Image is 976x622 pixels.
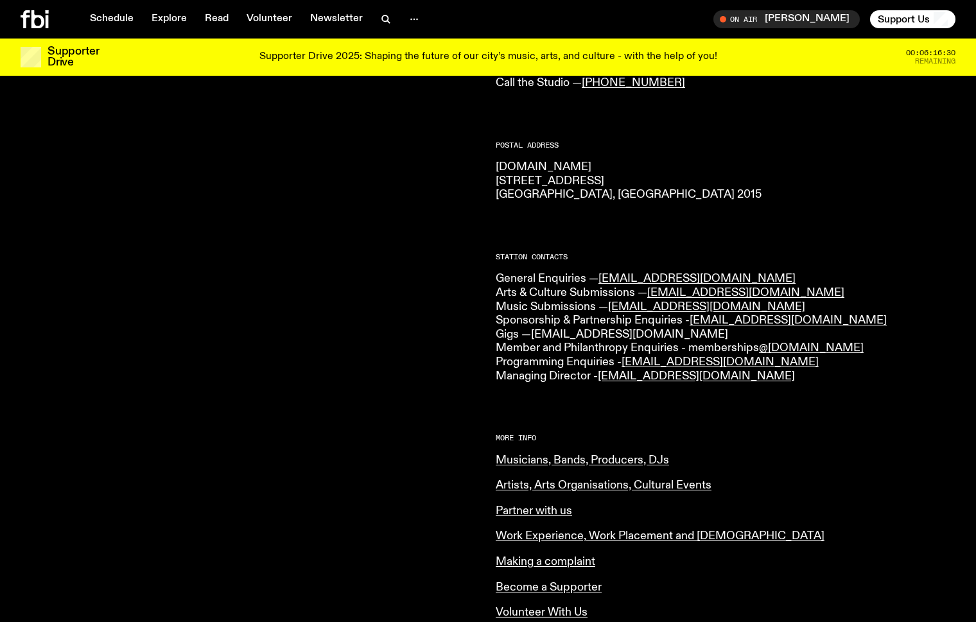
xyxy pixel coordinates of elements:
button: On Air[PERSON_NAME] [713,10,860,28]
h2: More Info [496,435,955,442]
a: [EMAIL_ADDRESS][DOMAIN_NAME] [647,287,844,298]
a: Artists, Arts Organisations, Cultural Events [496,479,711,491]
span: Remaining [915,58,955,65]
a: [EMAIL_ADDRESS][DOMAIN_NAME] [598,370,795,382]
a: Read [197,10,236,28]
a: Volunteer With Us [496,607,588,618]
p: [DOMAIN_NAME] [STREET_ADDRESS] [GEOGRAPHIC_DATA], [GEOGRAPHIC_DATA] 2015 [496,160,955,202]
a: Musicians, Bands, Producers, DJs [496,454,669,466]
h2: Station Contacts [496,254,955,261]
a: [EMAIL_ADDRESS][DOMAIN_NAME] [690,315,887,326]
h2: Postal Address [496,142,955,149]
a: [EMAIL_ADDRESS][DOMAIN_NAME] [531,329,728,340]
a: [PHONE_NUMBER] [582,77,685,89]
a: Volunteer [239,10,300,28]
a: @[DOMAIN_NAME] [759,342,864,354]
a: [EMAIL_ADDRESS][DOMAIN_NAME] [598,273,796,284]
a: [EMAIL_ADDRESS][DOMAIN_NAME] [608,301,805,313]
span: Support Us [878,13,930,25]
h3: Supporter Drive [48,46,99,68]
a: Schedule [82,10,141,28]
a: Become a Supporter [496,582,602,593]
a: Newsletter [302,10,370,28]
a: [EMAIL_ADDRESS][DOMAIN_NAME] [622,356,819,368]
span: 00:06:16:30 [906,49,955,56]
p: Supporter Drive 2025: Shaping the future of our city’s music, arts, and culture - with the help o... [259,51,717,63]
a: Explore [144,10,195,28]
a: Work Experience, Work Placement and [DEMOGRAPHIC_DATA] [496,530,824,542]
a: Making a complaint [496,556,595,567]
button: Support Us [870,10,955,28]
a: Partner with us [496,505,572,517]
p: General Enquiries — Arts & Culture Submissions — Music Submissions — Sponsorship & Partnership En... [496,272,955,383]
